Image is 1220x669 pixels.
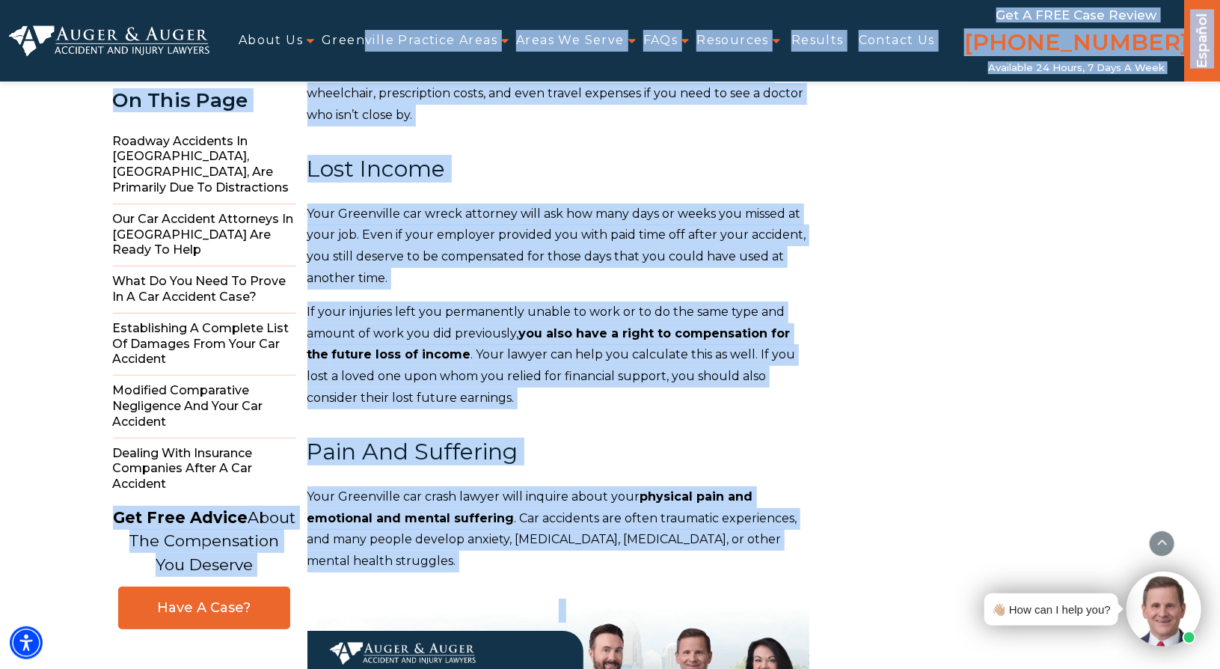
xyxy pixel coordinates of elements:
[643,24,678,58] a: FAQs
[113,126,296,204] span: Roadway Accidents in [GEOGRAPHIC_DATA], [GEOGRAPHIC_DATA], are Primarily Due to Distractions
[239,24,303,58] a: About Us
[307,326,791,362] b: you also have a right to compensation for the
[307,511,797,569] span: . Car accidents are often traumatic experiences, and many people develop anxiety, [MEDICAL_DATA],...
[516,24,625,58] a: Areas We Serve
[113,90,296,111] div: On This Page
[307,22,804,122] span: , and your car accident lawyer will help with estimations. You might also have related expenses, ...
[988,62,1165,74] span: Available 24 Hours, 7 Days a Week
[113,376,296,438] span: Modified Comparative Negligence and Your Car Accident
[696,24,769,58] a: Resources
[1126,572,1201,647] img: Intaker widget Avatar
[307,489,753,525] b: physical pain and emotional and mental suffering
[113,439,296,500] span: Dealing With Insurance Companies After a Car Accident
[996,7,1157,22] span: Get a FREE Case Review
[113,508,248,527] strong: Get Free Advice
[118,587,290,629] a: Have A Case?
[113,266,296,314] span: What Do You Need to Prove in a Car Accident Case?
[307,438,518,465] span: Pain And Suffering
[307,489,640,504] span: Your Greenville car crash lawyer will inquire about your
[307,207,806,285] span: Your Greenville car wreck attorney will ask how many days or weeks you missed at your job. Even i...
[134,599,275,617] span: Have A Case?
[10,626,43,659] div: Accessibility Menu
[332,347,471,361] b: future loss of income
[9,25,209,56] img: Auger & Auger Accident and Injury Lawyers Logo
[307,305,785,340] span: If your injuries left you permanently unable to work or to do the same type and amount of work yo...
[1149,531,1175,557] button: scroll to up
[859,24,935,58] a: Contact Us
[307,155,446,183] span: Lost Income
[113,506,295,577] p: About The Compensation You Deserve
[791,24,844,58] a: Results
[307,347,796,405] span: . Your lawyer can help you calculate this as well. If you lost a loved one upon whom you relied f...
[992,599,1111,620] div: 👋🏼 How can I help you?
[964,26,1189,62] a: [PHONE_NUMBER]
[113,314,296,376] span: Establishing a Complete List of Damages From Your Car Accident
[322,24,497,58] a: Greenville Practice Areas
[113,204,296,266] span: Our Car Accident Attorneys in [GEOGRAPHIC_DATA] are Ready to Help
